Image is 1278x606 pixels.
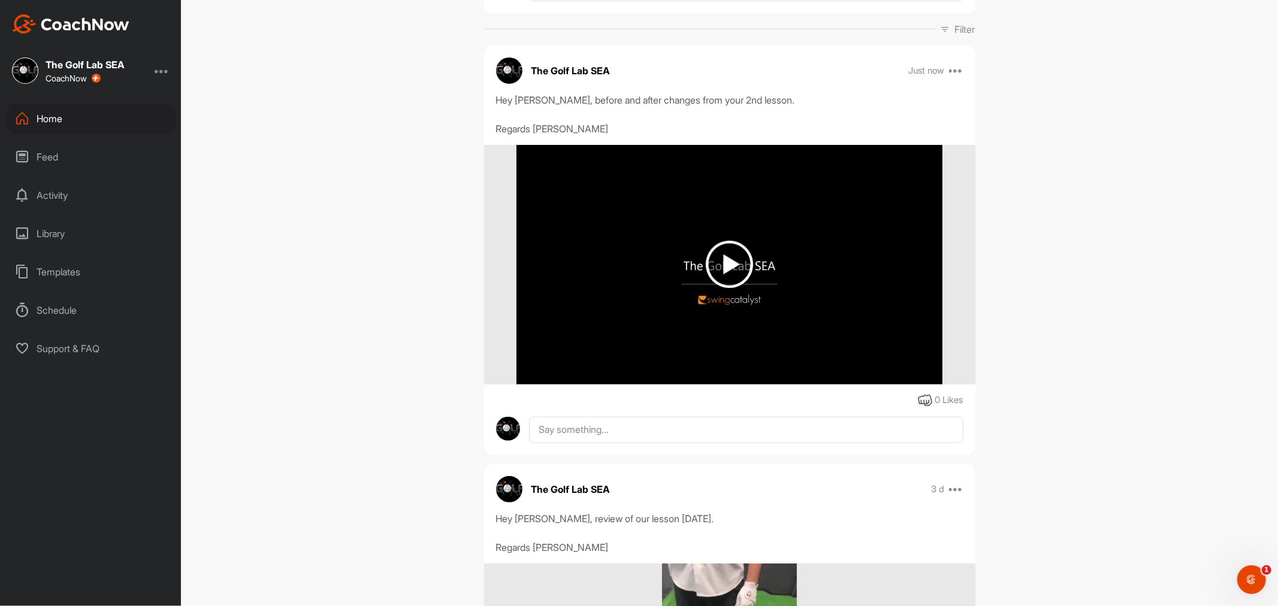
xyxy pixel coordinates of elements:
div: 0 Likes [935,393,963,407]
img: media [516,145,942,384]
div: Feed [7,142,176,172]
div: Schedule [7,295,176,325]
div: Templates [7,257,176,287]
img: avatar [496,476,522,502]
p: 3 d [931,483,944,495]
span: 1 [1262,565,1271,575]
div: CoachNow [46,74,101,83]
img: square_62ef3ae2dc162735c7079ee62ef76d1e.jpg [12,57,38,84]
div: Library [7,219,176,249]
img: avatar [496,417,521,441]
img: CoachNow [12,14,129,34]
img: avatar [496,57,522,84]
div: The Golf Lab SEA [46,60,125,69]
p: Just now [908,65,944,77]
iframe: Intercom live chat [1237,565,1266,594]
div: Hey [PERSON_NAME], before and after changes from your 2nd lesson. Regards [PERSON_NAME] [496,93,963,136]
p: Filter [955,22,975,37]
p: The Golf Lab SEA [531,482,611,496]
div: Hey [PERSON_NAME], review of our lesson [DATE]. Regards [PERSON_NAME] [496,511,963,555]
div: Activity [7,180,176,210]
p: The Golf Lab SEA [531,63,611,78]
div: Support & FAQ [7,334,176,363]
div: Home [7,104,176,134]
img: play [706,241,753,288]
